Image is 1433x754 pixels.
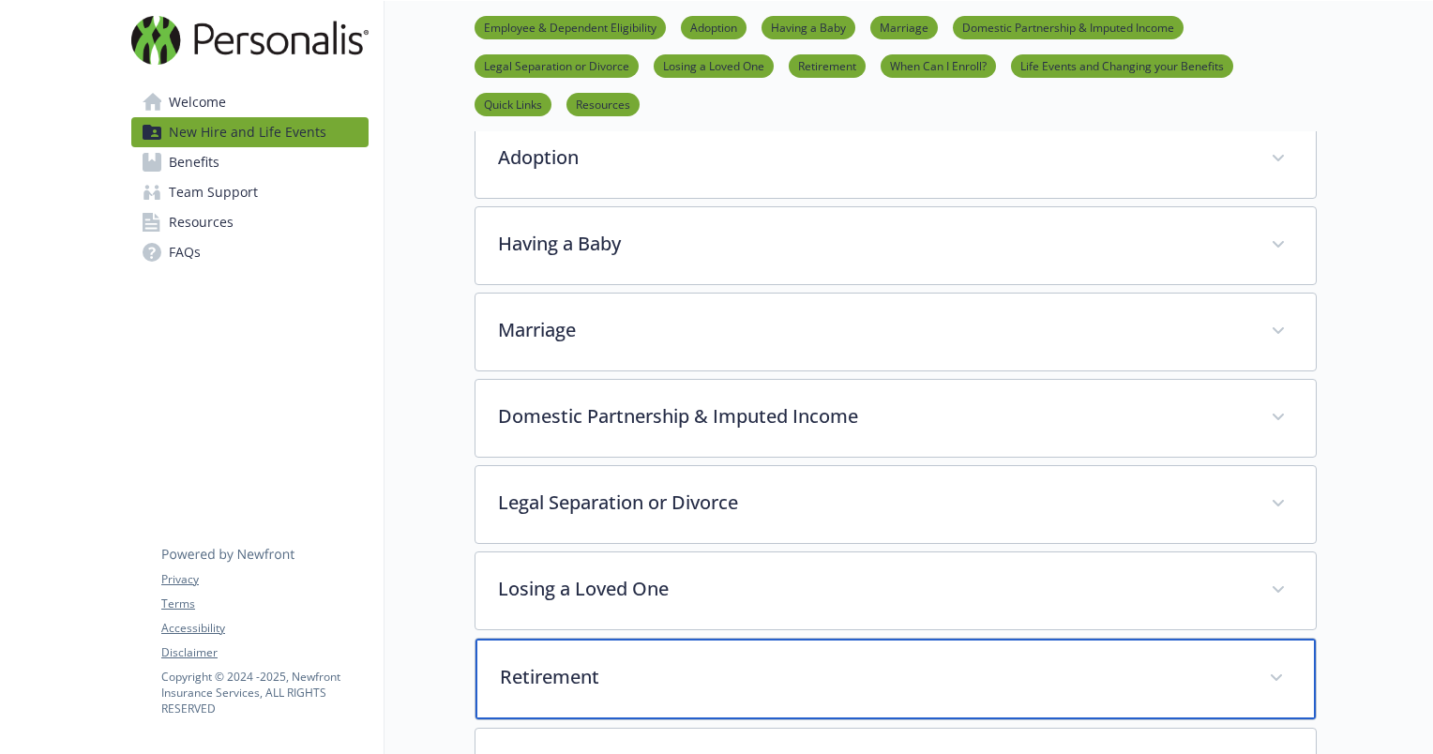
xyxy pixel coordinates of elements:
a: Legal Separation or Divorce [475,56,639,74]
a: Adoption [681,18,747,36]
p: Marriage [498,316,1248,344]
a: Accessibility [161,620,368,637]
a: Resources [566,95,640,113]
div: Having a Baby [475,207,1316,284]
p: Retirement [500,663,1246,691]
span: Welcome [169,87,226,117]
a: Life Events and Changing your Benefits [1011,56,1233,74]
a: Losing a Loved One [654,56,774,74]
a: Benefits [131,147,369,177]
p: Having a Baby [498,230,1248,258]
div: Losing a Loved One [475,552,1316,629]
div: Retirement [475,639,1316,719]
div: Domestic Partnership & Imputed Income [475,380,1316,457]
span: New Hire and Life Events [169,117,326,147]
a: FAQs [131,237,369,267]
p: Adoption [498,143,1248,172]
a: When Can I Enroll? [881,56,996,74]
p: Legal Separation or Divorce [498,489,1248,517]
a: Disclaimer [161,644,368,661]
span: FAQs [169,237,201,267]
a: Terms [161,596,368,612]
div: Marriage [475,294,1316,370]
p: Losing a Loved One [498,575,1248,603]
a: Resources [131,207,369,237]
span: Team Support [169,177,258,207]
a: Team Support [131,177,369,207]
p: Copyright © 2024 - 2025 , Newfront Insurance Services, ALL RIGHTS RESERVED [161,669,368,716]
a: Having a Baby [762,18,855,36]
a: Privacy [161,571,368,588]
a: Quick Links [475,95,551,113]
a: Domestic Partnership & Imputed Income [953,18,1184,36]
span: Resources [169,207,234,237]
a: Retirement [789,56,866,74]
p: Domestic Partnership & Imputed Income [498,402,1248,430]
div: Legal Separation or Divorce [475,466,1316,543]
a: New Hire and Life Events [131,117,369,147]
a: Employee & Dependent Eligibility [475,18,666,36]
a: Marriage [870,18,938,36]
div: Adoption [475,121,1316,198]
span: Benefits [169,147,219,177]
a: Welcome [131,87,369,117]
